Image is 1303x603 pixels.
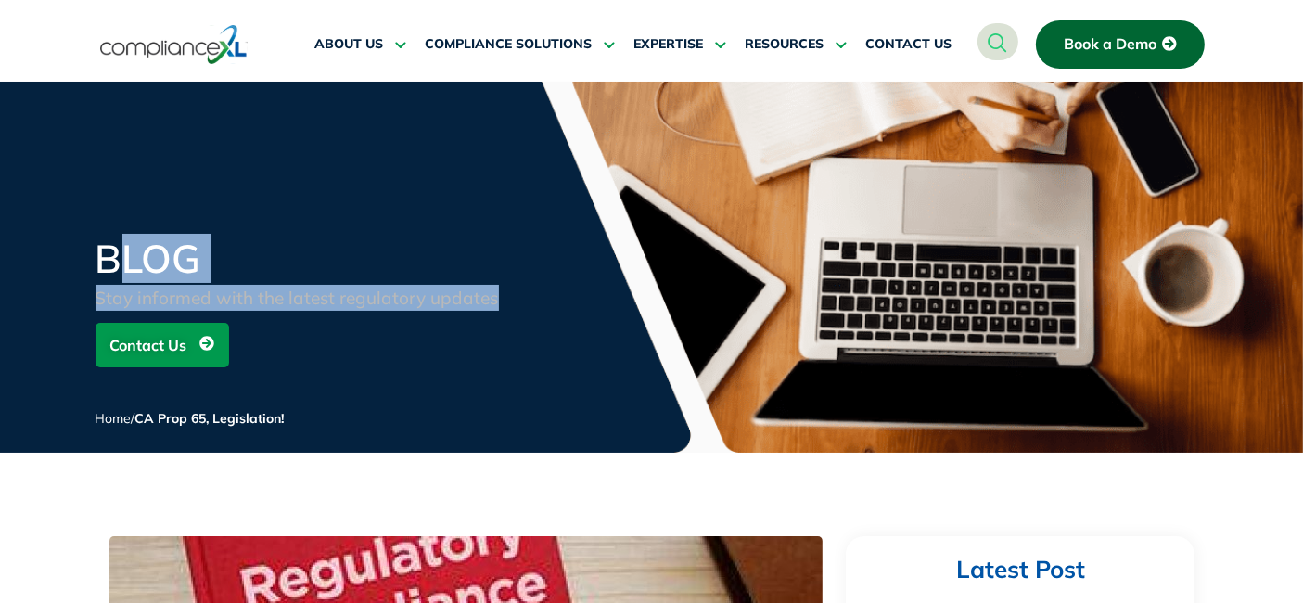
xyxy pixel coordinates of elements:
span: CONTACT US [865,36,952,53]
h2: Latest Post [881,555,1159,585]
a: CONTACT US [865,22,952,67]
a: RESOURCES [745,22,847,67]
span: EXPERTISE [633,36,703,53]
a: Home [96,410,132,427]
span: Stay informed with the latest regulatory updates [96,287,499,309]
span: Book a Demo [1064,36,1156,53]
span: RESOURCES [745,36,824,53]
a: navsearch-button [977,23,1018,60]
a: Contact Us [96,323,229,367]
img: logo-one.svg [100,23,248,66]
span: Contact Us [110,327,187,363]
span: CA Prop 65, Legislation! [135,410,285,427]
a: EXPERTISE [633,22,726,67]
span: ABOUT US [314,36,383,53]
a: COMPLIANCE SOLUTIONS [425,22,615,67]
h2: BLOG [96,239,541,278]
a: Book a Demo [1036,20,1205,69]
a: ABOUT US [314,22,406,67]
span: COMPLIANCE SOLUTIONS [425,36,592,53]
span: / [96,410,285,427]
